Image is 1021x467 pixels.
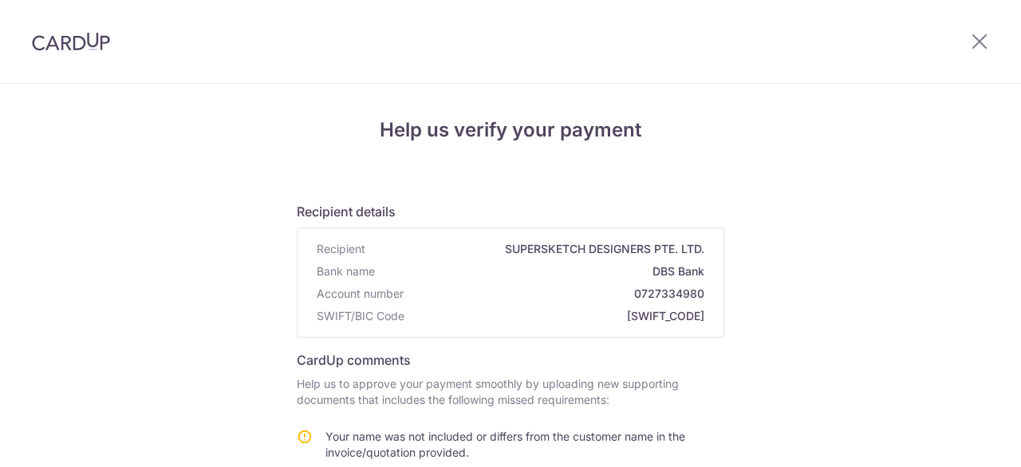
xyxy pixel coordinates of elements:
p: Help us to approve your payment smoothly by uploading new supporting documents that includes the ... [297,376,724,408]
h4: Help us verify your payment [297,116,724,144]
iframe: Opens a widget where you can find more information [919,419,1005,459]
span: [SWIFT_CODE] [411,308,704,324]
span: DBS Bank [381,263,704,279]
span: Bank name [317,263,375,279]
span: Recipient [317,241,365,257]
span: 0727334980 [410,286,704,302]
span: Account number [317,286,404,302]
span: Your name was not included or differs from the customer name in the invoice/quotation provided. [325,429,685,459]
img: CardUp [32,32,110,51]
span: SUPERSKETCH DESIGNERS PTE. LTD. [372,241,704,257]
h6: Recipient details [297,202,724,221]
span: SWIFT/BIC Code [317,308,404,324]
h6: CardUp comments [297,350,724,370]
